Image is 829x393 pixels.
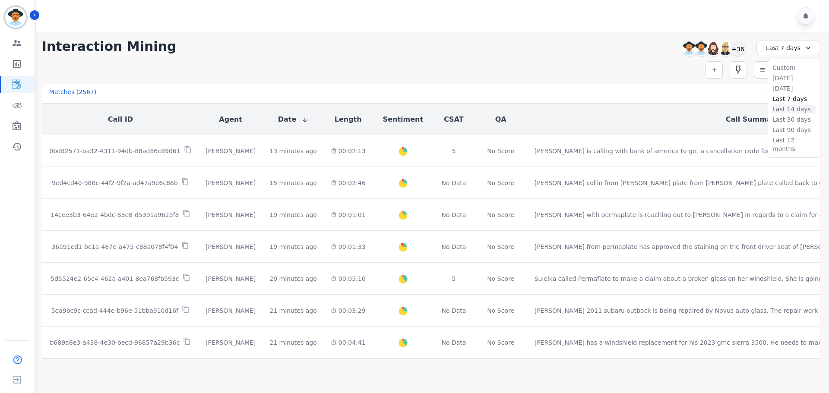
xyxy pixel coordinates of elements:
div: No Data [440,306,467,315]
div: 00:02:13 [331,147,366,155]
button: Date [278,114,309,125]
div: [PERSON_NAME] [206,242,256,251]
div: Last 7 days [756,41,820,55]
div: No Data [440,242,467,251]
div: 21 minutes ago [269,338,316,347]
div: No Data [440,211,467,219]
div: 00:01:33 [331,242,366,251]
div: 19 minutes ago [269,211,316,219]
div: No Score [487,338,514,347]
div: [PERSON_NAME] [206,147,256,155]
div: 00:02:46 [331,179,366,187]
div: 00:04:41 [331,338,366,347]
li: Custom [772,63,816,72]
div: No Score [487,274,514,283]
div: [PERSON_NAME] [206,338,256,347]
p: 14cee3b3-64e2-4bdc-83e8-d5391a9625f8 [51,211,179,219]
li: Last 14 days [772,105,816,113]
p: b689a8e3-a438-4e30-becd-96857a29b36c [50,338,180,347]
button: Length [335,114,362,125]
button: Call ID [108,114,133,125]
div: No Data [440,338,467,347]
div: 21 minutes ago [269,306,316,315]
div: 00:05:10 [331,274,366,283]
p: 0bd82571-ba32-4311-94db-88ad86c89061 [49,147,180,155]
div: No Score [487,211,514,219]
button: Call Summary [726,114,779,125]
div: Matches ( 2567 ) [49,88,97,100]
div: 5 [440,274,467,283]
div: No Data [440,179,467,187]
div: [PERSON_NAME] [206,179,256,187]
div: 13 minutes ago [269,147,316,155]
div: No Score [487,306,514,315]
button: Agent [219,114,242,125]
div: [PERSON_NAME] [206,211,256,219]
li: [DATE] [772,84,816,93]
div: 5 [440,147,467,155]
p: 9ed4cd40-980c-44f2-9f2a-ad47a9e6c86b [52,179,178,187]
div: No Score [487,179,514,187]
li: Last 30 days [772,115,816,124]
p: 36a91ed1-bc1a-487e-a475-c88a078f4f04 [51,242,178,251]
div: +36 [731,41,745,56]
li: Last 90 days [772,126,816,134]
h1: Interaction Mining [42,39,177,54]
button: Sentiment [383,114,423,125]
p: 5ea9bc9c-ccad-444e-b96e-51bba910d16f [51,306,178,315]
p: 5d5524e2-65c4-462a-a401-8ea768fb593c [51,274,179,283]
img: Bordered avatar [5,7,26,28]
div: No Score [487,147,514,155]
div: 15 minutes ago [269,179,316,187]
div: 00:01:01 [331,211,366,219]
div: 20 minutes ago [269,274,316,283]
li: Last 12 months [772,136,816,153]
div: [PERSON_NAME] [206,306,256,315]
div: No Score [487,242,514,251]
div: [PERSON_NAME] [206,274,256,283]
li: Last 7 days [772,94,816,103]
div: 19 minutes ago [269,242,316,251]
div: 00:03:29 [331,306,366,315]
button: CSAT [444,114,464,125]
button: QA [495,114,506,125]
li: [DATE] [772,74,816,82]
